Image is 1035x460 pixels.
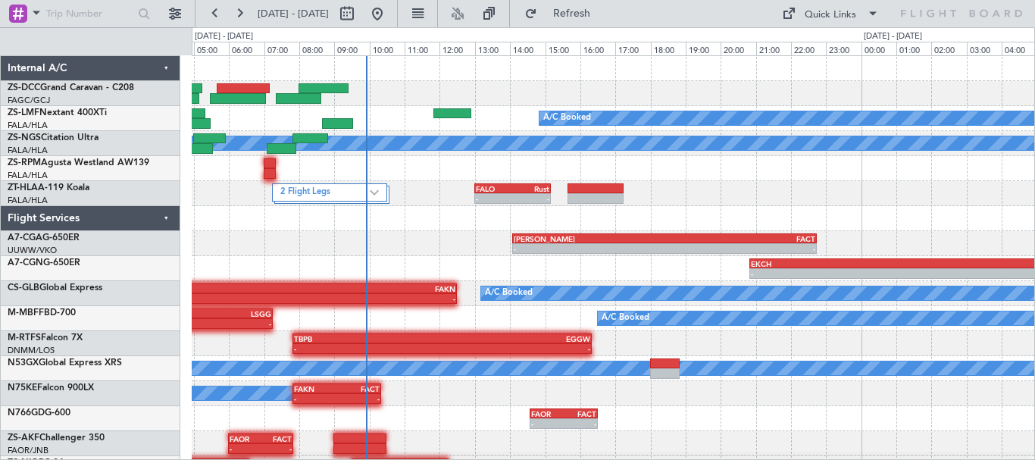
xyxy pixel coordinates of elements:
div: 14:00 [510,42,545,55]
a: ZS-AKFChallenger 350 [8,433,105,443]
div: 08:00 [299,42,334,55]
a: ZS-RPMAgusta Westland AW139 [8,158,149,167]
div: 09:00 [334,42,369,55]
img: arrow-gray.svg [370,189,379,196]
span: ZS-LMF [8,108,39,117]
span: A7-CGA [8,233,42,243]
a: FALA/HLA [8,170,48,181]
div: [DATE] - [DATE] [864,30,922,43]
div: - [514,244,664,253]
a: N766GDG-600 [8,408,70,418]
div: 23:00 [826,42,861,55]
div: - [230,444,261,453]
div: - [442,344,590,353]
div: 15:00 [546,42,580,55]
span: N53GX [8,358,39,368]
div: 22:00 [791,42,826,55]
div: - [476,194,512,203]
div: FALO [476,184,512,193]
span: N75KE [8,383,37,393]
div: - [564,419,596,428]
div: - [751,269,955,278]
div: - [124,294,289,303]
span: N766GD [8,408,45,418]
a: A7-CGAG-650ER [8,233,80,243]
label: 2 Flight Legs [280,186,370,199]
span: ZS-DCC [8,83,40,92]
div: 01:00 [896,42,931,55]
span: CS-GLB [8,283,39,293]
span: A7-CGN [8,258,43,268]
div: 19:00 [686,42,721,55]
a: ZS-LMFNextant 400XTi [8,108,107,117]
div: 17:00 [615,42,650,55]
a: M-RTFSFalcon 7X [8,333,83,343]
div: FAOR [531,409,564,418]
div: 06:00 [229,42,264,55]
a: M-MBFFBD-700 [8,308,76,318]
div: 00:00 [861,42,896,55]
div: - [512,194,549,203]
div: 12:00 [439,42,474,55]
div: 10:00 [370,42,405,55]
div: - [294,394,336,403]
span: ZS-RPM [8,158,41,167]
div: 16:00 [580,42,615,55]
div: A/C Booked [485,282,533,305]
div: FACT [261,434,292,443]
span: [DATE] - [DATE] [258,7,329,20]
div: 03:00 [967,42,1002,55]
a: A7-CGNG-650ER [8,258,80,268]
div: FACT [564,409,596,418]
div: EKCH [751,259,955,268]
div: A/C Booked [602,307,649,330]
a: CS-GLBGlobal Express [8,283,102,293]
span: M-MBFF [8,308,44,318]
div: FAOR [230,434,261,443]
div: FACT [336,384,379,393]
a: N75KEFalcon 900LX [8,383,94,393]
div: - [261,444,292,453]
button: Quick Links [774,2,886,26]
span: ZT-HLA [8,183,38,192]
a: ZS-NGSCitation Ultra [8,133,98,142]
a: FALA/HLA [8,120,48,131]
div: 18:00 [651,42,686,55]
a: FALA/HLA [8,145,48,156]
div: [PERSON_NAME] [514,234,664,243]
div: A/C Booked [543,107,591,130]
div: - [531,419,564,428]
div: - [294,344,442,353]
div: 21:00 [756,42,791,55]
div: TBPB [294,334,442,343]
div: Quick Links [805,8,856,23]
a: FAOR/JNB [8,445,48,456]
span: Refresh [540,8,604,19]
div: 13:00 [475,42,510,55]
span: ZS-AKF [8,433,39,443]
div: FAKN [294,384,336,393]
div: 07:00 [264,42,299,55]
div: FACT [664,234,815,243]
a: ZS-DCCGrand Caravan - C208 [8,83,134,92]
a: DNMM/LOS [8,345,55,356]
div: - [290,294,455,303]
a: UUWW/VKO [8,245,57,256]
button: Refresh [517,2,608,26]
input: Trip Number [46,2,133,25]
div: Rust [512,184,549,193]
div: 02:00 [931,42,966,55]
div: - [336,394,379,403]
div: 20:00 [721,42,755,55]
div: FAKN [290,284,455,293]
div: 05:00 [194,42,229,55]
span: M-RTFS [8,333,41,343]
a: ZT-HLAA-119 Koala [8,183,89,192]
a: N53GXGlobal Express XRS [8,358,122,368]
a: FAGC/GCJ [8,95,50,106]
div: 11:00 [405,42,439,55]
div: EGGW [442,334,590,343]
a: FALA/HLA [8,195,48,206]
div: [DATE] - [DATE] [195,30,253,43]
div: - [664,244,815,253]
